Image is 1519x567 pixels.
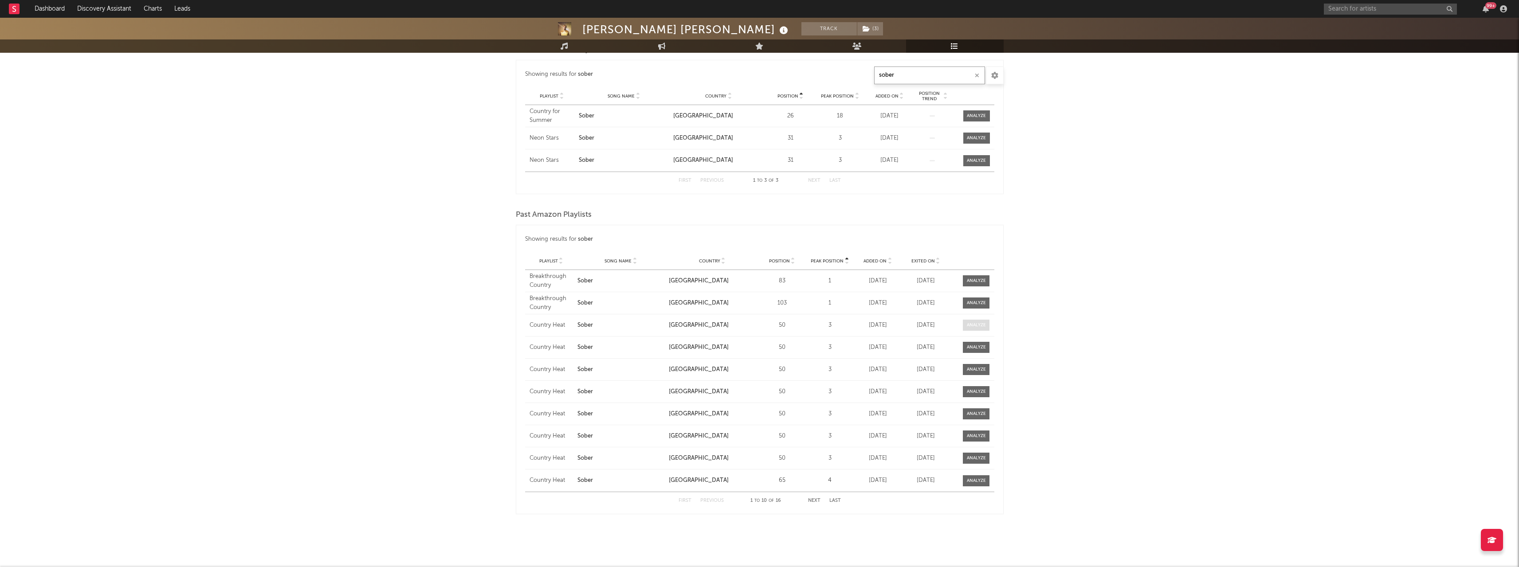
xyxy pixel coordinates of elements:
button: Last [829,498,841,503]
div: [DATE] [904,387,947,396]
div: 1 [808,299,852,308]
a: Sober [579,156,669,165]
div: 3 [817,134,863,143]
input: Search for artists [1324,4,1457,15]
div: 3 [808,454,852,463]
div: [GEOGRAPHIC_DATA] [669,277,756,285]
a: Breakthrough Country [530,272,573,289]
div: 50 [760,321,804,330]
div: 50 [760,454,804,463]
div: [DATE] [856,343,899,352]
button: First [679,498,691,503]
div: [DATE] [904,277,947,285]
button: (3) [857,22,883,35]
a: Country Heat [530,365,573,374]
div: Showing results for [525,234,994,245]
div: [GEOGRAPHIC_DATA] [673,112,763,121]
div: [DATE] [904,432,947,441]
div: [DATE] [856,410,899,418]
span: Peak Position [821,94,854,99]
button: 99+ [1483,5,1489,12]
div: [DATE] [856,432,899,441]
a: Country Heat [530,343,573,352]
div: [DATE] [856,299,899,308]
a: Neon Stars [530,134,575,143]
div: [DATE] [904,343,947,352]
div: 3 [808,365,852,374]
a: Sober [577,476,664,485]
div: 3 [817,156,863,165]
span: to [754,499,760,503]
a: Sober [577,277,664,285]
div: Country Heat [530,410,573,418]
div: [DATE] [867,156,912,165]
span: Exited On [911,258,935,264]
div: [GEOGRAPHIC_DATA] [669,476,756,485]
div: [PERSON_NAME] [PERSON_NAME] [582,22,790,37]
div: [DATE] [856,476,899,485]
div: 65 [760,476,804,485]
a: Sober [577,365,664,374]
div: [GEOGRAPHIC_DATA] [669,365,756,374]
span: Song Name [608,94,635,99]
div: 50 [760,410,804,418]
div: sober [578,69,593,80]
div: Sober [577,343,664,352]
div: [DATE] [856,387,899,396]
a: Country Heat [530,432,573,441]
button: Last [829,178,841,183]
div: Sober [577,387,664,396]
div: 50 [760,343,804,352]
div: [GEOGRAPHIC_DATA] [669,432,756,441]
a: Country Heat [530,387,573,396]
div: 50 [760,432,804,441]
span: Playlist [539,258,558,264]
span: of [769,499,774,503]
div: 50 [760,365,804,374]
a: Sober [577,321,664,330]
a: Neon Stars [530,156,575,165]
div: 1 10 16 [742,496,790,506]
div: 31 [768,134,813,143]
div: 3 [808,432,852,441]
div: [DATE] [904,476,947,485]
div: [DATE] [867,134,912,143]
div: sober [578,234,593,245]
span: Peak Position [811,258,844,264]
div: 3 [808,343,852,352]
div: [DATE] [904,454,947,463]
div: [DATE] [856,365,899,374]
span: Song Name [604,258,632,264]
button: Previous [700,178,724,183]
span: Country [705,94,726,99]
div: 26 [768,112,813,121]
button: Track [801,22,857,35]
span: Country [699,258,720,264]
input: Search Playlists/Charts [874,66,985,84]
div: [GEOGRAPHIC_DATA] [673,134,763,143]
div: 3 [808,410,852,418]
span: Position [769,258,790,264]
div: [DATE] [904,299,947,308]
div: [DATE] [856,454,899,463]
a: Country for Summer [530,107,575,125]
span: of [769,179,774,183]
span: Past Amazon Playlists [516,210,592,220]
a: Sober [579,134,669,143]
a: Sober [579,112,669,121]
button: Next [808,498,820,503]
div: [DATE] [904,321,947,330]
a: Sober [577,432,664,441]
